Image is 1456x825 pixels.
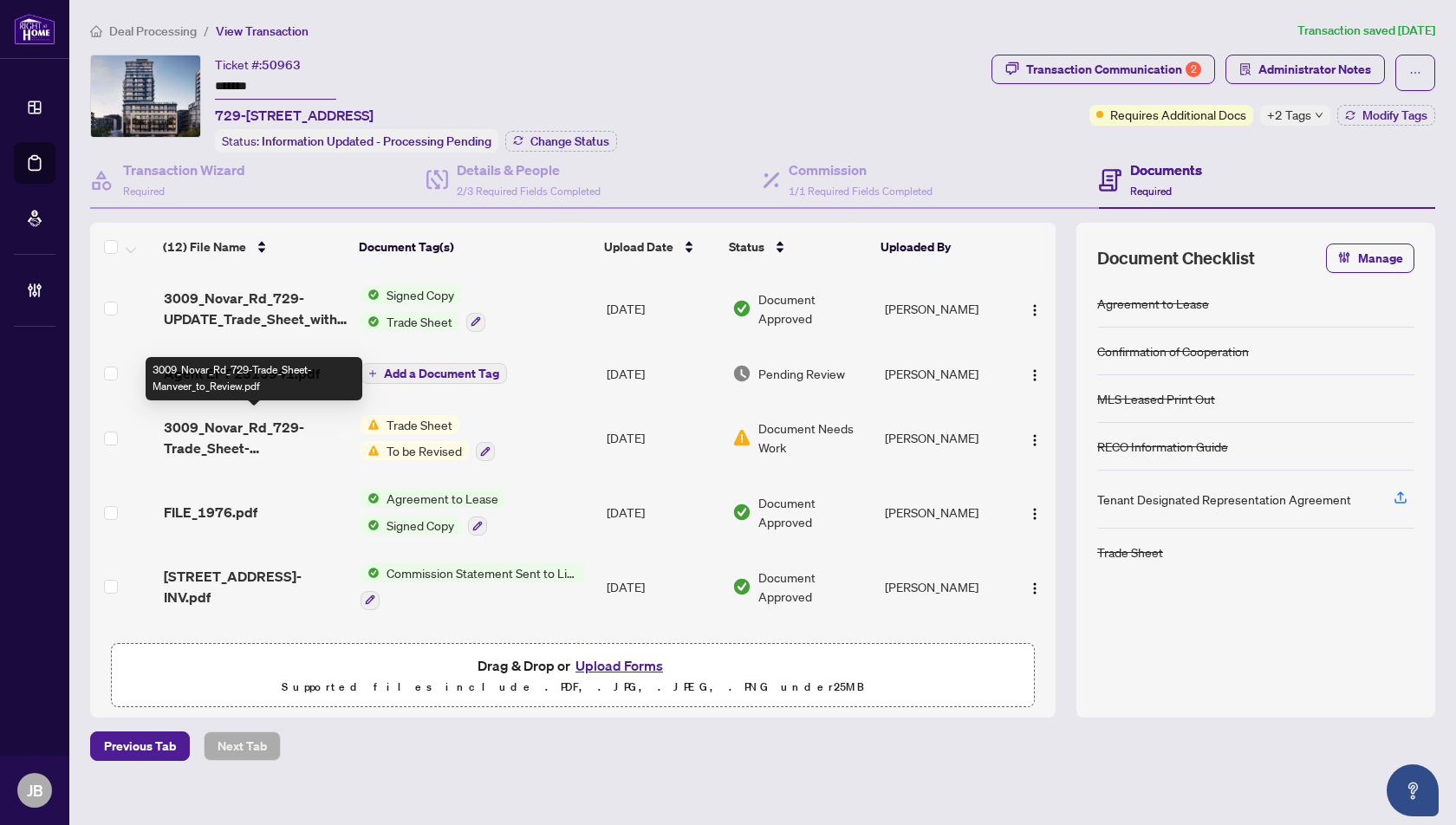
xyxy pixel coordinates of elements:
[361,563,380,582] img: Status Icon
[361,516,380,535] img: Status Icon
[384,367,499,380] span: Add a Document Tag
[1028,303,1042,317] img: Logo
[361,415,380,434] img: Status Icon
[104,732,176,760] span: Previous Tab
[380,516,461,535] span: Signed Copy
[14,13,55,45] img: logo
[1258,55,1371,83] span: Administrator Notes
[368,369,377,378] span: plus
[204,21,209,41] li: /
[457,159,601,180] h4: Details & People
[1097,389,1215,408] div: MLS Leased Print Out
[878,271,1012,346] td: [PERSON_NAME]
[361,363,507,384] button: Add a Document Tag
[722,223,874,271] th: Status
[758,364,845,383] span: Pending Review
[600,271,725,346] td: [DATE]
[874,223,1007,271] th: Uploaded By
[361,489,380,508] img: Status Icon
[215,55,301,75] div: Ticket #:
[361,415,495,462] button: Status IconTrade SheetStatus IconTo be Revised
[163,237,246,257] span: (12) File Name
[361,285,485,332] button: Status IconSigned CopyStatus IconTrade Sheet
[1326,244,1414,273] button: Manage
[600,346,725,401] td: [DATE]
[1026,55,1201,83] div: Transaction Communication
[732,428,751,447] img: Document Status
[1315,111,1323,120] span: down
[1028,368,1042,382] img: Logo
[1297,21,1435,41] article: Transaction saved [DATE]
[1225,55,1385,84] button: Administrator Notes
[732,503,751,522] img: Document Status
[380,285,461,304] span: Signed Copy
[1097,490,1351,509] div: Tenant Designated Representation Agreement
[732,299,751,318] img: Document Status
[123,159,245,180] h4: Transaction Wizard
[732,364,751,383] img: Document Status
[878,346,1012,401] td: [PERSON_NAME]
[123,185,165,198] span: Required
[1097,246,1255,270] span: Document Checklist
[1097,341,1249,361] div: Confirmation of Cooperation
[262,133,491,149] span: Information Updated - Processing Pending
[164,502,257,523] span: FILE_1976.pdf
[380,489,505,508] span: Agreement to Lease
[729,237,764,257] span: Status
[1337,105,1435,126] button: Modify Tags
[758,289,871,328] span: Document Approved
[361,563,585,610] button: Status IconCommission Statement Sent to Listing Brokerage
[1130,159,1202,180] h4: Documents
[570,654,668,677] button: Upload Forms
[112,644,1034,708] span: Drag & Drop orUpload FormsSupported files include .PDF, .JPG, .JPEG, .PNG under25MB
[361,285,380,304] img: Status Icon
[122,677,1024,698] p: Supported files include .PDF, .JPG, .JPEG, .PNG under 25 MB
[352,223,597,271] th: Document Tag(s)
[1110,105,1246,124] span: Requires Additional Docs
[600,475,725,549] td: [DATE]
[164,566,348,607] span: [STREET_ADDRESS]-INV.pdf
[758,419,871,457] span: Document Needs Work
[758,493,871,531] span: Document Approved
[1097,437,1228,456] div: RECO Information Guide
[204,731,281,761] button: Next Tab
[216,23,309,39] span: View Transaction
[361,441,380,460] img: Status Icon
[164,288,348,329] span: 3009_Novar_Rd_729-UPDATE_Trade_Sheet_with_HST_Amount-Manveer_to_Review.pdf
[878,624,1012,698] td: [PERSON_NAME]
[991,55,1215,84] button: Transaction Communication2
[530,135,609,147] span: Change Status
[1021,295,1049,322] button: Logo
[789,159,933,180] h4: Commission
[361,362,507,385] button: Add a Document Tag
[1358,244,1403,272] span: Manage
[215,129,498,153] div: Status:
[27,778,43,802] span: JB
[380,312,459,331] span: Trade Sheet
[380,563,585,582] span: Commission Statement Sent to Listing Brokerage
[600,549,725,624] td: [DATE]
[1021,573,1049,601] button: Logo
[1028,433,1042,447] img: Logo
[505,131,617,152] button: Change Status
[146,357,362,400] div: 3009_Novar_Rd_729-Trade_Sheet-Manveer_to_Review.pdf
[457,185,601,198] span: 2/3 Required Fields Completed
[600,401,725,476] td: [DATE]
[91,55,200,137] img: IMG-W12354500_1.jpg
[164,417,348,458] span: 3009_Novar_Rd_729-Trade_Sheet-Manveer_to_Review.pdf
[1097,542,1163,562] div: Trade Sheet
[1362,109,1427,121] span: Modify Tags
[1130,185,1172,198] span: Required
[604,237,673,257] span: Upload Date
[1409,67,1421,79] span: ellipsis
[878,401,1012,476] td: [PERSON_NAME]
[1097,294,1209,313] div: Agreement to Lease
[1028,581,1042,595] img: Logo
[361,312,380,331] img: Status Icon
[109,23,197,39] span: Deal Processing
[789,185,933,198] span: 1/1 Required Fields Completed
[478,654,668,677] span: Drag & Drop or
[90,731,190,761] button: Previous Tab
[1239,63,1251,75] span: solution
[1186,62,1201,77] div: 2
